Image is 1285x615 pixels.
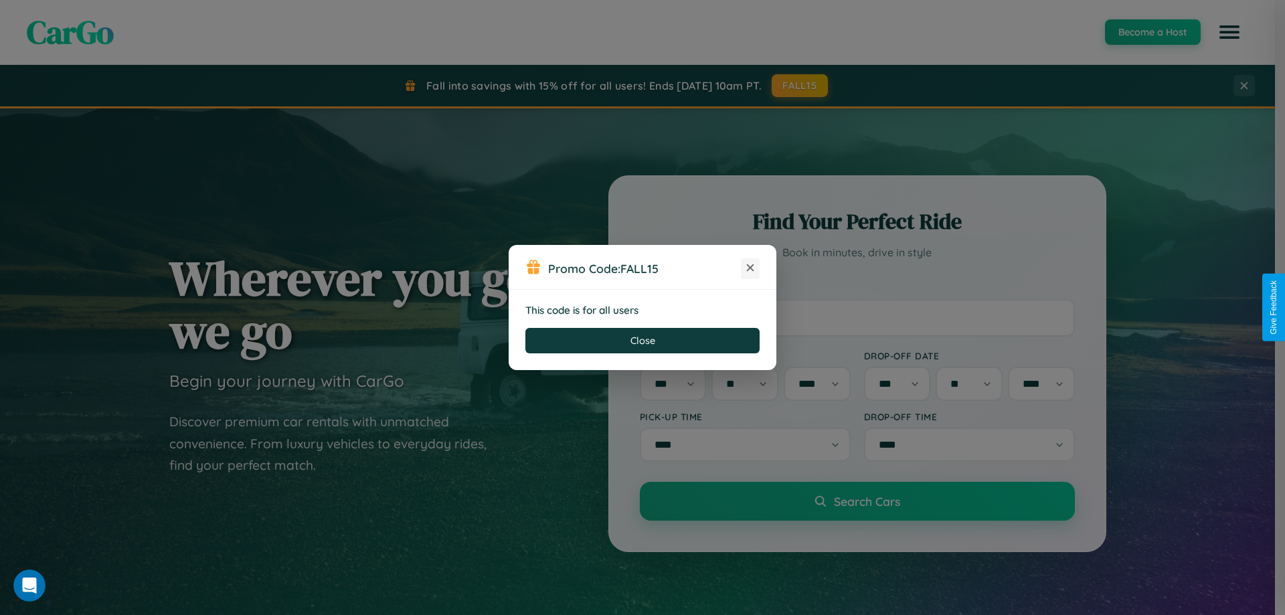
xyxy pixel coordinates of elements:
div: Give Feedback [1269,280,1278,335]
strong: This code is for all users [525,304,638,317]
b: FALL15 [620,261,659,276]
h3: Promo Code: [548,261,741,276]
button: Close [525,328,760,353]
iframe: Intercom live chat [13,569,46,602]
